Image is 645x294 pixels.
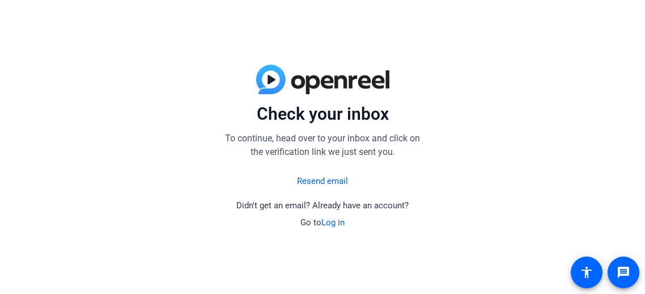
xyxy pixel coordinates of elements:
[580,266,593,279] mat-icon: accessibility
[220,132,425,159] p: To continue, head over to your inbox and click on the verification link we just sent you.
[321,217,345,228] a: Log in
[220,103,425,125] p: Check your inbox
[617,266,630,279] mat-icon: message
[297,175,348,188] a: Resend email
[300,217,345,228] span: Go to
[256,65,389,94] img: blue-gradient.svg
[236,200,409,211] span: Didn't get an email? Already have an account?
